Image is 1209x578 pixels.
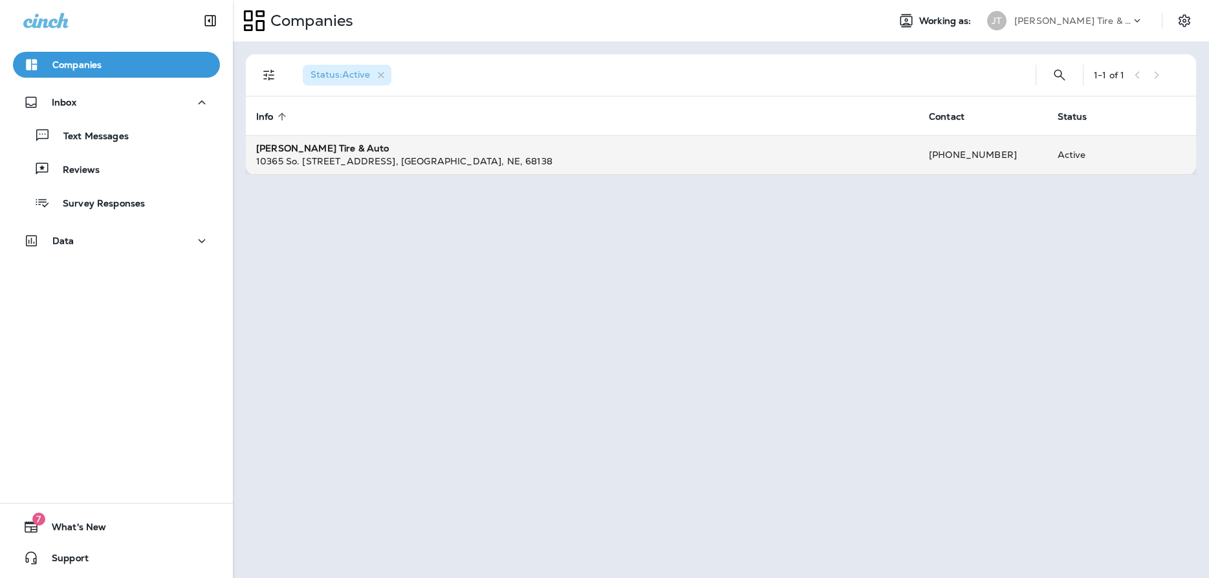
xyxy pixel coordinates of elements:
[1094,70,1124,80] div: 1 - 1 of 1
[1047,135,1129,174] td: Active
[32,513,45,526] span: 7
[13,545,220,571] button: Support
[256,62,282,88] button: Filters
[192,8,228,34] button: Collapse Sidebar
[13,155,220,183] button: Reviews
[919,135,1047,174] td: [PHONE_NUMBER]
[987,11,1007,30] div: JT
[256,142,389,154] strong: [PERSON_NAME] Tire & Auto
[13,52,220,78] button: Companies
[13,122,220,149] button: Text Messages
[929,111,981,122] span: Contact
[929,111,964,122] span: Contact
[1058,111,1087,122] span: Status
[50,131,129,143] p: Text Messages
[39,522,106,537] span: What's New
[13,89,220,115] button: Inbox
[52,60,102,70] p: Companies
[1047,62,1073,88] button: Search Companies
[1058,111,1104,122] span: Status
[13,228,220,254] button: Data
[1014,16,1131,26] p: [PERSON_NAME] Tire & Auto
[256,111,290,122] span: Info
[50,164,100,177] p: Reviews
[256,111,274,122] span: Info
[52,97,76,107] p: Inbox
[50,198,145,210] p: Survey Responses
[303,65,391,85] div: Status:Active
[39,553,89,568] span: Support
[265,11,353,30] p: Companies
[13,189,220,216] button: Survey Responses
[1173,9,1196,32] button: Settings
[310,69,370,80] span: Status : Active
[256,155,908,168] div: 10365 So. [STREET_ADDRESS] , [GEOGRAPHIC_DATA] , NE , 68138
[13,514,220,540] button: 7What's New
[52,236,74,246] p: Data
[919,16,974,27] span: Working as:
